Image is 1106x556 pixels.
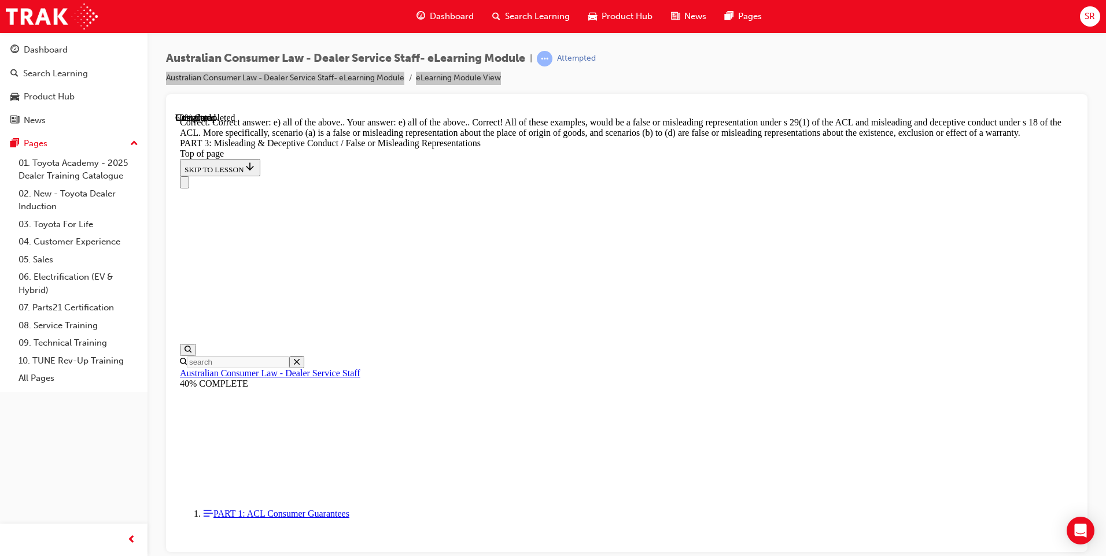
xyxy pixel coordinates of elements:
span: | [530,52,532,65]
span: News [684,10,706,23]
span: Australian Consumer Law - Dealer Service Staff- eLearning Module [166,52,525,65]
li: eLearning Module View [416,72,501,85]
button: SKIP TO LESSON [5,46,85,64]
a: pages-iconPages [716,5,771,28]
div: Dashboard [24,43,68,57]
div: PART 3: Misleading & Deceptive Conduct / False or Misleading Representations [5,25,898,36]
button: Close navigation menu [5,64,14,76]
span: SR [1085,10,1095,23]
span: Product Hub [602,10,652,23]
span: news-icon [671,9,680,24]
a: Australian Consumer Law - Dealer Service Staff [5,255,185,265]
div: Correct. Correct answer: e) all of the above.. Your answer: e) all of the above.. Correct! All of... [5,5,898,25]
div: Product Hub [24,90,75,103]
span: guage-icon [10,45,19,55]
span: car-icon [10,92,19,102]
span: search-icon [10,69,19,79]
a: guage-iconDashboard [407,5,483,28]
a: search-iconSearch Learning [483,5,579,28]
span: prev-icon [127,533,136,547]
button: Pages [5,133,143,154]
a: All Pages [14,369,143,387]
span: Search Learning [505,10,570,23]
div: 40% COMPLETE [5,266,898,276]
button: Open search menu [5,231,21,243]
img: Trak [6,3,98,29]
span: pages-icon [725,9,733,24]
button: Close search menu [114,243,129,255]
a: 08. Service Training [14,317,143,335]
div: Top of page [5,36,898,46]
a: News [5,110,143,131]
span: pages-icon [10,139,19,149]
a: 03. Toyota For Life [14,216,143,233]
a: 01. Toyota Academy - 2025 Dealer Training Catalogue [14,154,143,185]
span: guage-icon [416,9,425,24]
input: Search [12,243,114,255]
a: 04. Customer Experience [14,233,143,251]
a: Product Hub [5,86,143,108]
div: Attempted [557,53,596,64]
a: Dashboard [5,39,143,61]
a: Search Learning [5,63,143,84]
span: search-icon [492,9,500,24]
div: Search Learning [23,67,88,80]
a: 05. Sales [14,251,143,269]
a: 09. Technical Training [14,334,143,352]
div: News [24,114,46,127]
div: Open Intercom Messenger [1067,517,1094,544]
a: car-iconProduct Hub [579,5,662,28]
span: Dashboard [430,10,474,23]
a: 02. New - Toyota Dealer Induction [14,185,143,216]
button: SR [1080,6,1100,27]
a: 10. TUNE Rev-Up Training [14,352,143,370]
span: up-icon [130,136,138,151]
span: Pages [738,10,762,23]
a: Australian Consumer Law - Dealer Service Staff- eLearning Module [166,73,404,83]
button: DashboardSearch LearningProduct HubNews [5,37,143,133]
span: learningRecordVerb_ATTEMPT-icon [537,51,552,66]
span: car-icon [588,9,597,24]
a: 07. Parts21 Certification [14,299,143,317]
a: 06. Electrification (EV & Hybrid) [14,268,143,299]
div: Pages [24,137,47,150]
a: news-iconNews [662,5,716,28]
span: SKIP TO LESSON [9,53,80,61]
span: news-icon [10,116,19,126]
